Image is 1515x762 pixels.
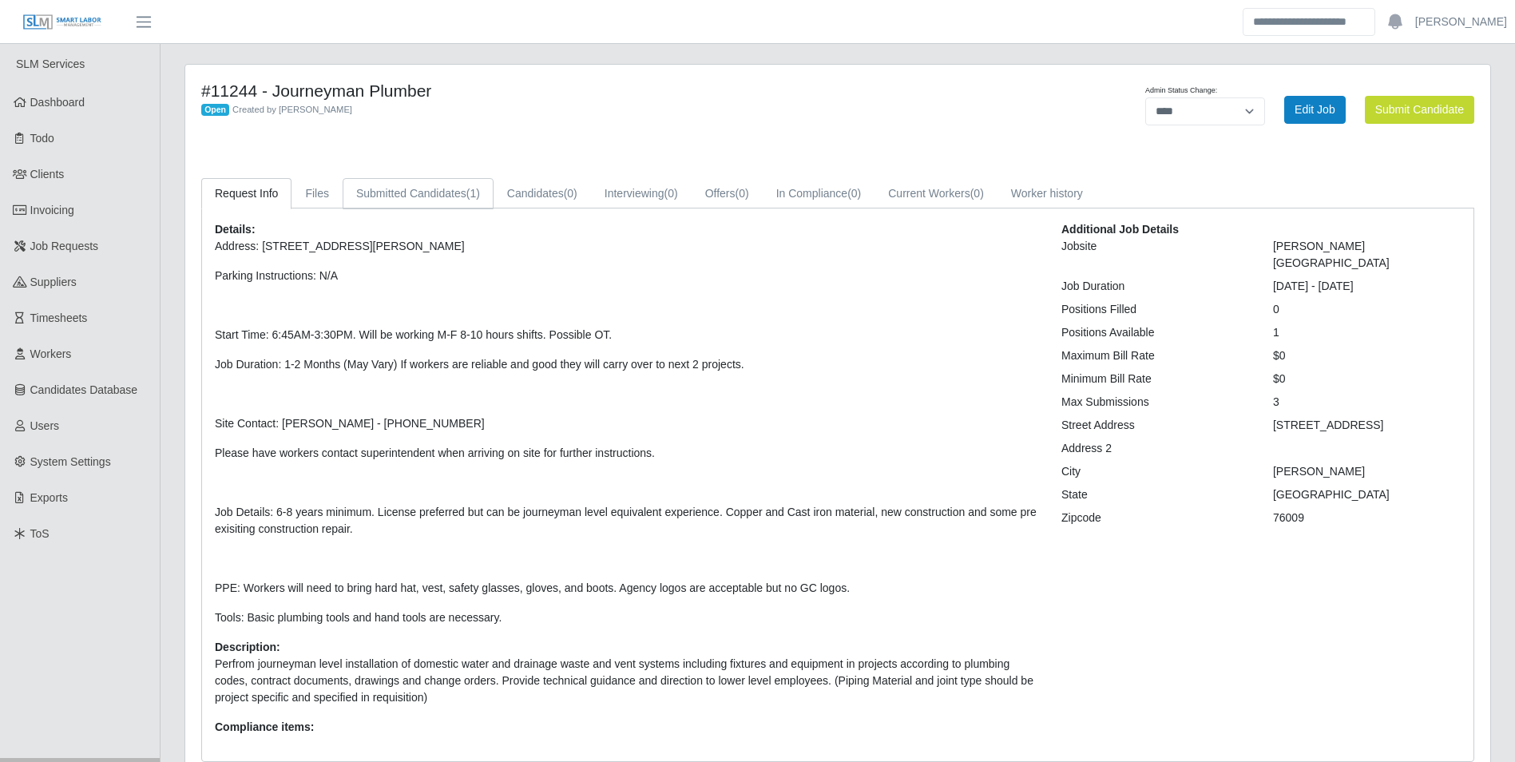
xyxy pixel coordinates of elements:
span: Clients [30,168,65,181]
span: System Settings [30,455,111,468]
p: Job Duration: 1-2 Months (May Vary) If workers are reliable and good they will carry over to next... [215,356,1037,373]
div: Job Duration [1049,278,1261,295]
div: Address 2 [1049,440,1261,457]
div: [PERSON_NAME] [1261,463,1473,480]
b: Details: [215,223,256,236]
a: Worker history [997,178,1097,209]
div: Zipcode [1049,510,1261,526]
p: Please have workers contact superintendent when arriving on site for further instructions. [215,445,1037,462]
p: Start Time: 6:45AM-3:30PM. Will be working M-F 8-10 hours shifts. Possible OT. [215,327,1037,343]
a: [PERSON_NAME] [1415,14,1507,30]
p: Job Details: 6-8 years minimum. License preferred but can be journeyman level equivalent experien... [215,504,1037,538]
p: Site Contact: [PERSON_NAME] - [PHONE_NUMBER] [215,415,1037,432]
span: Job Requests [30,240,99,252]
a: Submitted Candidates [343,178,494,209]
div: 0 [1261,301,1473,318]
h4: #11244 - Journeyman Plumber [201,81,934,101]
img: SLM Logo [22,14,102,31]
span: (0) [970,187,984,200]
div: [GEOGRAPHIC_DATA] [1261,486,1473,503]
div: Max Submissions [1049,394,1261,411]
a: Interviewing [591,178,692,209]
div: $0 [1261,371,1473,387]
a: Request Info [201,178,291,209]
div: Maximum Bill Rate [1049,347,1261,364]
p: Address: [STREET_ADDRESS][PERSON_NAME] [215,238,1037,255]
a: In Compliance [763,178,875,209]
div: State [1049,486,1261,503]
a: Edit Job [1284,96,1346,124]
span: ToS [30,527,50,540]
span: (0) [564,187,577,200]
a: Offers [692,178,763,209]
span: (0) [847,187,861,200]
span: (0) [736,187,749,200]
p: Perfrom journeyman level installation of domestic water and drainage waste and vent systems inclu... [215,656,1037,706]
div: [DATE] - [DATE] [1261,278,1473,295]
span: Open [201,104,229,117]
div: Street Address [1049,417,1261,434]
a: Files [291,178,343,209]
span: SLM Services [16,58,85,70]
div: City [1049,463,1261,480]
a: Candidates [494,178,591,209]
span: Created by [PERSON_NAME] [232,105,352,114]
div: 3 [1261,394,1473,411]
span: (1) [466,187,480,200]
input: Search [1243,8,1375,36]
p: PPE: Workers will need to bring hard hat, vest, safety glasses, gloves, and boots. Agency logos a... [215,580,1037,597]
div: Jobsite [1049,238,1261,272]
label: Admin Status Change: [1145,85,1217,97]
b: Compliance items: [215,720,314,733]
span: Todo [30,132,54,145]
p: Parking Instructions: N/A [215,268,1037,284]
b: Description: [215,641,280,653]
b: Additional Job Details [1061,223,1179,236]
div: $0 [1261,347,1473,364]
div: 1 [1261,324,1473,341]
span: Timesheets [30,312,88,324]
p: Tools: Basic plumbing tools and hand tools are necessary. [215,609,1037,626]
span: Workers [30,347,72,360]
div: Positions Filled [1049,301,1261,318]
span: (0) [664,187,678,200]
div: Positions Available [1049,324,1261,341]
span: Suppliers [30,276,77,288]
span: Dashboard [30,96,85,109]
span: Users [30,419,60,432]
a: Current Workers [874,178,997,209]
span: Exports [30,491,68,504]
div: [PERSON_NAME][GEOGRAPHIC_DATA] [1261,238,1473,272]
span: Candidates Database [30,383,138,396]
button: Submit Candidate [1365,96,1474,124]
div: Minimum Bill Rate [1049,371,1261,387]
span: Invoicing [30,204,74,216]
div: 76009 [1261,510,1473,526]
div: [STREET_ADDRESS] [1261,417,1473,434]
